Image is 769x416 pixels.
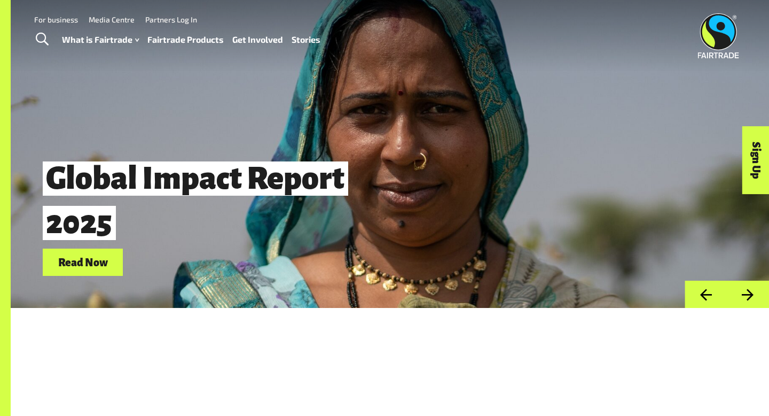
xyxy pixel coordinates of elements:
a: Media Centre [89,15,135,24]
a: Fairtrade Products [147,32,224,48]
a: Partners Log In [145,15,197,24]
span: Global Impact Report 2025 [43,161,348,240]
a: What is Fairtrade [62,32,139,48]
a: Toggle Search [29,26,55,53]
a: For business [34,15,78,24]
a: Read Now [43,249,123,276]
button: Previous [685,281,727,308]
a: Get Involved [232,32,283,48]
button: Next [727,281,769,308]
img: Fairtrade Australia New Zealand logo [698,13,739,58]
a: Stories [292,32,320,48]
